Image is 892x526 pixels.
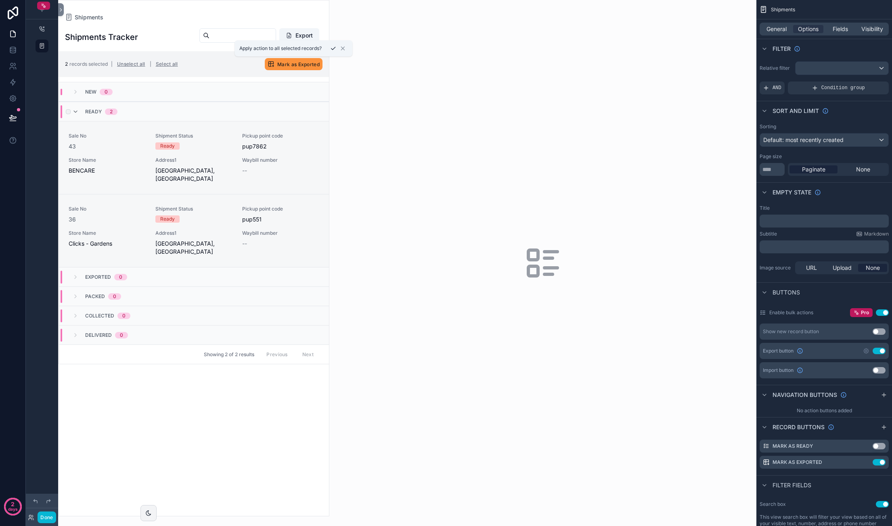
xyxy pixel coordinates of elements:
a: Shipments [65,13,103,21]
label: Sorting [760,123,776,130]
label: Title [760,205,770,211]
span: pup7862 [242,142,319,150]
a: Markdown [856,231,889,237]
span: Delivered [85,332,112,338]
p: 2 [11,500,15,508]
button: Unselect all [114,58,148,71]
span: Store Name [69,230,146,236]
span: New [85,89,96,95]
div: 2 [110,109,113,115]
span: Fields [833,25,848,33]
div: scrollable content [760,215,889,228]
span: Sale No [69,133,146,139]
a: 36 [69,215,76,223]
span: Mark as Exported [277,61,320,67]
span: Pickup point code [242,133,319,139]
span: Shipments [771,6,795,13]
label: Image source [760,265,792,271]
span: Shipment Status [155,133,232,139]
span: Packed [85,293,105,300]
span: Sort And Limit [773,107,819,115]
a: 43 [69,142,76,150]
a: Sale No36Shipment StatusReadyPickup point codepup551Store NameClicks - GardensAddress1[GEOGRAPHIC... [59,194,329,267]
div: 0 [119,274,122,280]
span: [GEOGRAPHIC_DATA], [GEOGRAPHIC_DATA] [155,167,232,183]
span: Ready [85,109,102,115]
span: General [766,25,787,33]
span: Upload [833,264,852,272]
span: BENCARE [69,167,146,175]
span: Markdown [864,231,889,237]
span: None [866,264,880,272]
div: 0 [122,313,126,319]
span: Visibility [861,25,883,33]
div: Show new record button [763,328,819,335]
span: Apply action to all selected records? [239,45,322,52]
span: Empty state [773,188,811,196]
label: Mark as Ready [773,443,813,449]
span: Condition group [821,85,865,91]
span: Store Name [69,157,146,163]
span: | [111,61,113,67]
span: Shipment Status [155,206,232,212]
span: Filter fields [773,481,811,489]
span: Buttons [773,288,800,296]
button: Default: most recently created [760,133,889,147]
span: Record buttons [773,423,825,431]
span: -- [242,167,247,175]
button: Mark as Exported [265,58,322,70]
span: | [150,61,151,67]
span: Waybill number [242,157,319,163]
span: Address1 [155,157,232,163]
span: Sale No [69,206,146,212]
label: Subtitle [760,231,777,237]
p: days [8,503,18,515]
span: Clicks - Gardens [69,240,146,248]
div: Ready [160,215,175,223]
div: scrollable content [760,240,889,253]
label: Mark as Exported [773,459,822,465]
div: 0 [120,332,123,338]
div: 0 [105,89,108,95]
label: Relative filter [760,65,792,71]
span: Filter [773,45,791,53]
h1: Shipments Tracker [65,31,138,43]
span: Pickup point code [242,206,319,212]
span: records selected [69,61,108,67]
span: Collected [85,313,114,319]
span: Waybill number [242,230,319,236]
span: Import button [763,367,794,374]
span: Navigation buttons [773,391,837,399]
span: Shipments [75,13,103,21]
span: Default: most recently created [763,136,844,143]
span: 2 [65,61,68,67]
div: No action buttons added [756,404,892,417]
span: Export button [763,348,794,354]
button: Select all [153,58,181,71]
span: Options [798,25,819,33]
label: Enable bulk actions [769,309,813,316]
span: pup551 [242,215,319,223]
span: None [856,165,870,173]
span: Pro [861,309,869,316]
span: Paginate [802,165,825,173]
span: Showing 2 of 2 results [204,351,254,358]
span: URL [806,264,817,272]
button: Done [38,511,56,523]
label: Search box [760,501,786,507]
div: Ready [160,142,175,150]
label: Page size [760,153,782,160]
span: [GEOGRAPHIC_DATA], [GEOGRAPHIC_DATA] [155,240,232,256]
button: Export [279,28,319,43]
span: Exported [85,274,111,280]
span: -- [242,240,247,248]
span: Address1 [155,230,232,236]
div: 0 [113,293,116,300]
span: AND [773,85,781,91]
a: Sale No43Shipment StatusReadyPickup point codepup7862Store NameBENCAREAddress1[GEOGRAPHIC_DATA], ... [59,121,329,194]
